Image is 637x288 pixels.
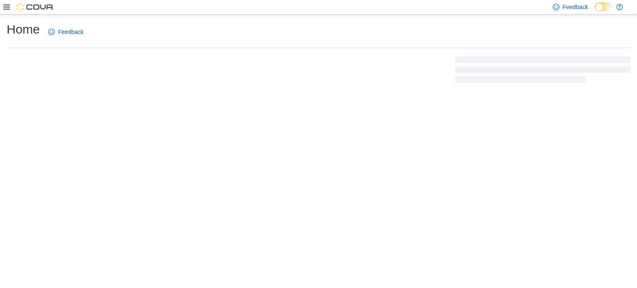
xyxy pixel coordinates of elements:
span: Feedback [58,28,83,36]
span: Loading [455,58,630,85]
span: Feedback [563,3,588,11]
h1: Home [7,21,40,38]
a: Feedback [45,24,87,40]
span: Dark Mode [595,11,595,12]
img: Cova [17,3,54,11]
input: Dark Mode [595,2,612,11]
